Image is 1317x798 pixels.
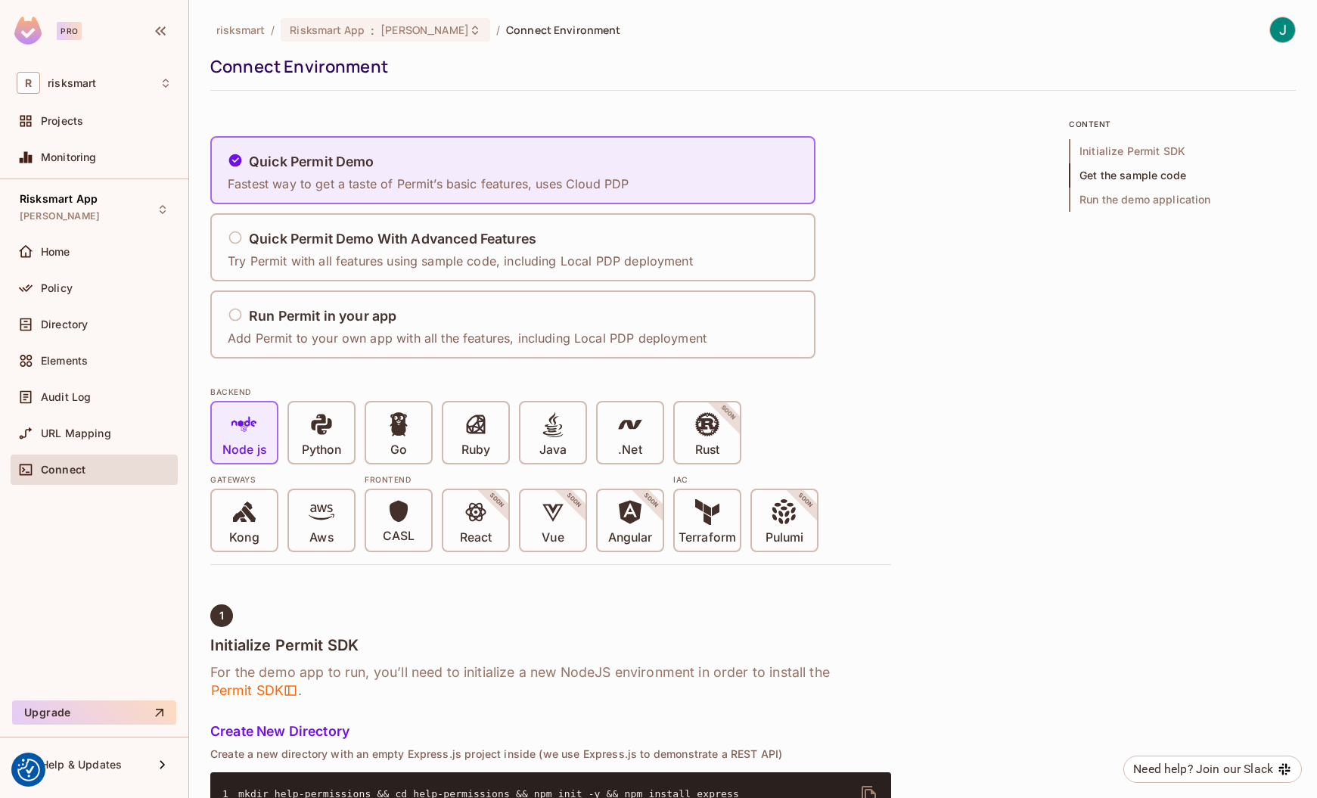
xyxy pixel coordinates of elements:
p: Aws [309,530,333,545]
p: Angular [608,530,653,545]
h6: For the demo app to run, you’ll need to initialize a new NodeJS environment in order to install t... [210,663,891,700]
p: Fastest way to get a taste of Permit’s basic features, uses Cloud PDP [228,175,629,192]
span: Policy [41,282,73,294]
li: / [496,23,500,37]
h5: Create New Directory [210,724,891,739]
div: Gateways [210,474,356,486]
h5: Quick Permit Demo [249,154,374,169]
p: CASL [383,529,415,544]
span: Directory [41,318,88,331]
span: Elements [41,355,88,367]
span: Home [41,246,70,258]
span: Get the sample code [1069,163,1296,188]
p: Kong [229,530,259,545]
h5: Quick Permit Demo With Advanced Features [249,231,536,247]
h4: Initialize Permit SDK [210,636,891,654]
span: SOON [467,471,526,530]
p: React [460,530,492,545]
p: Python [302,442,341,458]
p: Pulumi [766,530,803,545]
span: Initialize Permit SDK [1069,139,1296,163]
div: Need help? Join our Slack [1133,760,1273,778]
span: 1 [219,610,224,622]
span: SOON [545,471,604,530]
span: URL Mapping [41,427,111,439]
span: R [17,72,40,94]
span: [PERSON_NAME] [381,23,469,37]
span: Connect [41,464,85,476]
div: Frontend [365,474,664,486]
span: the active workspace [216,23,265,37]
span: Risksmart App [290,23,365,37]
span: Projects [41,115,83,127]
img: Revisit consent button [17,759,40,781]
button: Upgrade [12,700,176,725]
div: Connect Environment [210,55,1288,78]
span: SOON [699,383,758,442]
p: Try Permit with all features using sample code, including Local PDP deployment [228,253,693,269]
span: Help & Updates [41,759,122,771]
span: Monitoring [41,151,97,163]
span: Connect Environment [506,23,621,37]
span: Run the demo application [1069,188,1296,212]
p: Vue [542,530,564,545]
button: Consent Preferences [17,759,40,781]
span: Audit Log [41,391,91,403]
p: content [1069,118,1296,130]
span: Workspace: risksmart [48,77,96,89]
span: [PERSON_NAME] [20,210,100,222]
p: Add Permit to your own app with all the features, including Local PDP deployment [228,330,707,346]
span: SOON [776,471,835,530]
div: IAC [673,474,818,486]
div: Pro [57,22,82,40]
img: SReyMgAAAABJRU5ErkJggg== [14,17,42,45]
h5: Run Permit in your app [249,309,396,324]
p: .Net [618,442,641,458]
p: Create a new directory with an empty Express.js project inside (we use Express.js to demonstrate ... [210,748,891,760]
img: Josh Barnes [1270,17,1295,42]
li: / [271,23,275,37]
p: Ruby [461,442,490,458]
span: SOON [622,471,681,530]
p: Rust [695,442,719,458]
div: BACKEND [210,386,891,398]
span: : [370,24,375,36]
p: Terraform [679,530,736,545]
p: Node js [222,442,266,458]
span: Risksmart App [20,193,98,205]
span: Permit SDK [210,682,298,700]
p: Java [539,442,567,458]
p: Go [390,442,407,458]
